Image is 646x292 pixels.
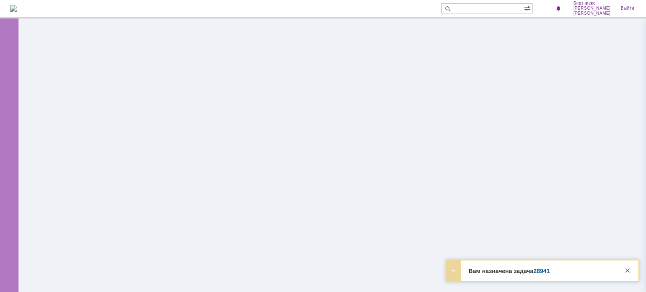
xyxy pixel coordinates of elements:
[573,11,611,16] span: [PERSON_NAME]
[10,5,17,12] a: Перейти на домашнюю страницу
[469,268,550,274] strong: Вам назначена задача
[533,268,550,274] a: 28941
[573,6,611,11] span: [PERSON_NAME]
[448,266,458,276] div: Развернуть
[10,5,17,12] img: logo
[573,1,611,6] span: Бирзниекс
[524,4,532,12] span: Расширенный поиск
[622,266,633,276] div: Закрыть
